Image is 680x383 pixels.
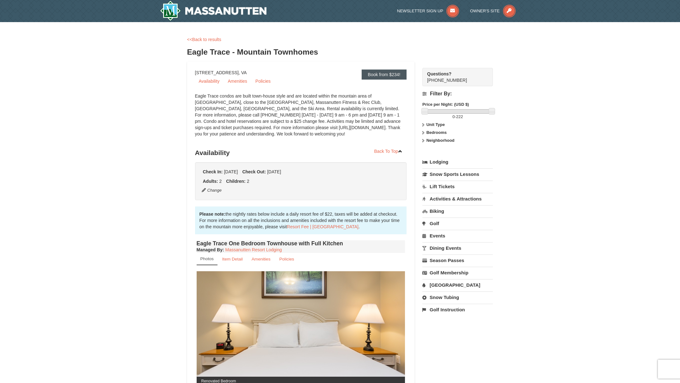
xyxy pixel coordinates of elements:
[203,169,223,174] strong: Check In:
[160,1,267,21] img: Massanutten Resort Logo
[224,169,238,174] span: [DATE]
[422,102,469,107] strong: Price per Night: (USD $)
[422,230,493,242] a: Events
[252,76,274,86] a: Policies
[422,156,493,168] a: Lodging
[279,257,294,261] small: Policies
[160,1,267,21] a: Massanutten Resort
[219,179,222,184] span: 2
[422,304,493,315] a: Golf Instruction
[242,169,266,174] strong: Check Out:
[197,247,223,252] span: Managed By
[427,71,451,76] strong: Questions?
[275,253,298,265] a: Policies
[187,37,221,42] a: <<Back to results
[247,179,249,184] span: 2
[456,114,463,119] span: 222
[452,114,455,119] span: 0
[422,254,493,266] a: Season Passes
[422,218,493,229] a: Golf
[362,69,407,80] a: Book from $234!
[426,138,455,143] strong: Neighborhood
[470,9,500,13] span: Owner's Site
[222,257,243,261] small: Item Detail
[287,224,358,229] a: Resort Fee | [GEOGRAPHIC_DATA]
[187,46,493,58] h3: Eagle Trace - Mountain Townhomes
[422,181,493,192] a: Lift Tickets
[252,257,271,261] small: Amenities
[248,253,275,265] a: Amenities
[197,240,405,247] h4: Eagle Trace One Bedroom Townhouse with Full Kitchen
[200,256,214,261] small: Photos
[195,76,224,86] a: Availability
[195,93,407,143] div: Eagle Trace condos are built town-house style and are located within the mountain area of [GEOGRA...
[397,9,443,13] span: Newsletter Sign Up
[370,147,407,156] a: Back To Top
[199,212,225,217] strong: Please note:
[422,114,493,120] label: -
[197,247,224,252] strong: :
[470,9,516,13] a: Owner's Site
[422,205,493,217] a: Biking
[201,187,222,194] button: Change
[224,76,251,86] a: Amenities
[195,206,407,234] div: the nightly rates below include a daily resort fee of $22, taxes will be added at checkout. For m...
[225,247,282,252] a: Massanutten Resort Lodging
[426,130,447,135] strong: Bedrooms
[427,71,481,83] span: [PHONE_NUMBER]
[226,179,245,184] strong: Children:
[422,193,493,205] a: Activities & Attractions
[195,147,407,159] h3: Availability
[422,91,493,97] h4: Filter By:
[218,253,247,265] a: Item Detail
[422,168,493,180] a: Snow Sports Lessons
[422,279,493,291] a: [GEOGRAPHIC_DATA]
[397,9,459,13] a: Newsletter Sign Up
[426,122,445,127] strong: Unit Type
[422,267,493,278] a: Golf Membership
[422,242,493,254] a: Dining Events
[197,253,217,265] a: Photos
[267,169,281,174] span: [DATE]
[422,291,493,303] a: Snow Tubing
[203,179,218,184] strong: Adults:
